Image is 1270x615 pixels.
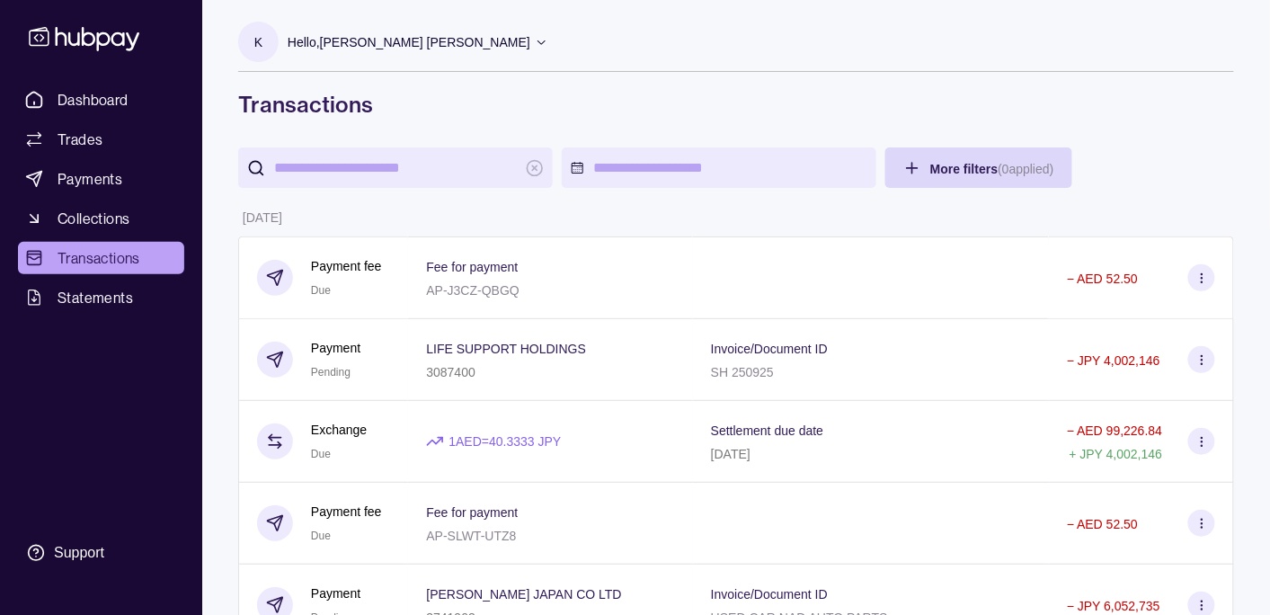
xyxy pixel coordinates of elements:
[711,587,828,602] p: Invoice/Document ID
[18,202,184,235] a: Collections
[18,123,184,156] a: Trades
[288,32,530,52] p: Hello, [PERSON_NAME] [PERSON_NAME]
[1067,599,1160,613] p: − JPY 6,052,735
[1067,423,1162,438] p: − AED 99,226.84
[311,420,367,440] p: Exchange
[311,256,382,276] p: Payment fee
[311,530,331,542] span: Due
[58,129,102,150] span: Trades
[426,283,519,298] p: AP-J3CZ-QBGQ
[18,84,184,116] a: Dashboard
[311,448,331,460] span: Due
[18,242,184,274] a: Transactions
[711,447,750,461] p: [DATE]
[426,260,518,274] p: Fee for payment
[274,147,517,188] input: search
[448,432,561,451] p: 1 AED = 40.3333 JPY
[998,162,1053,176] p: ( 0 applied)
[311,366,351,379] span: Pending
[426,342,586,356] p: LIFE SUPPORT HOLDINGS
[426,587,621,602] p: [PERSON_NAME] JAPAN CO LTD
[1067,272,1138,286] p: − AED 52.50
[58,168,122,190] span: Payments
[426,505,518,520] p: Fee for payment
[238,90,1234,119] h1: Transactions
[426,365,475,379] p: 3087400
[311,284,331,297] span: Due
[18,163,184,195] a: Payments
[1067,517,1138,531] p: − AED 52.50
[254,32,262,52] p: K
[18,534,184,572] a: Support
[930,162,1054,176] span: More filters
[18,281,184,314] a: Statements
[54,543,104,563] div: Support
[58,208,129,229] span: Collections
[711,423,823,438] p: Settlement due date
[1067,353,1160,368] p: − JPY 4,002,146
[1070,447,1163,461] p: + JPY 4,002,146
[885,147,1072,188] button: More filters(0applied)
[243,210,282,225] p: [DATE]
[711,342,828,356] p: Invoice/Document ID
[311,502,382,521] p: Payment fee
[311,584,360,603] p: Payment
[426,529,516,543] p: AP-SLWT-UTZ8
[58,89,129,111] span: Dashboard
[711,365,774,379] p: SH 250925
[58,247,140,269] span: Transactions
[58,287,133,308] span: Statements
[311,338,360,358] p: Payment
